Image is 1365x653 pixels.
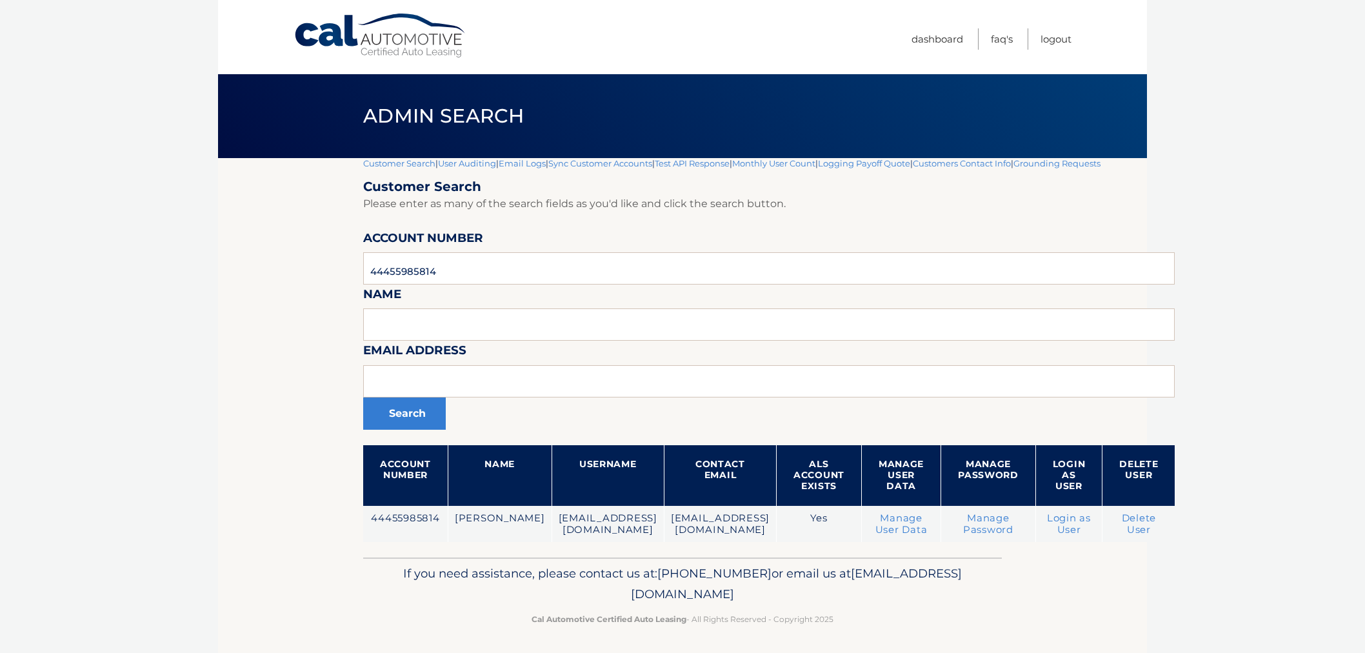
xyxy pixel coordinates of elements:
[448,506,552,543] td: [PERSON_NAME]
[912,28,963,50] a: Dashboard
[363,397,446,430] button: Search
[1122,512,1157,536] a: Delete User
[1013,158,1101,168] a: Grounding Requests
[552,506,664,543] td: [EMAIL_ADDRESS][DOMAIN_NAME]
[448,445,552,506] th: Name
[818,158,910,168] a: Logging Payoff Quote
[363,506,448,543] td: 44455985814
[777,506,862,543] td: Yes
[732,158,815,168] a: Monthly User Count
[532,614,686,624] strong: Cal Automotive Certified Auto Leasing
[499,158,546,168] a: Email Logs
[363,158,1175,558] div: | | | | | | | |
[875,512,928,536] a: Manage User Data
[363,104,524,128] span: Admin Search
[1047,512,1091,536] a: Login as User
[664,506,776,543] td: [EMAIL_ADDRESS][DOMAIN_NAME]
[372,563,993,605] p: If you need assistance, please contact us at: or email us at
[913,158,1011,168] a: Customers Contact Info
[294,13,468,59] a: Cal Automotive
[363,341,466,365] label: Email Address
[438,158,496,168] a: User Auditing
[372,612,993,626] p: - All Rights Reserved - Copyright 2025
[657,566,772,581] span: [PHONE_NUMBER]
[1035,445,1102,506] th: Login as User
[363,158,435,168] a: Customer Search
[991,28,1013,50] a: FAQ's
[363,195,1175,213] p: Please enter as many of the search fields as you'd like and click the search button.
[963,512,1013,536] a: Manage Password
[363,179,1175,195] h2: Customer Search
[363,228,483,252] label: Account Number
[363,285,401,308] label: Name
[941,445,1036,506] th: Manage Password
[363,445,448,506] th: Account Number
[1102,445,1175,506] th: Delete User
[631,566,962,601] span: [EMAIL_ADDRESS][DOMAIN_NAME]
[552,445,664,506] th: Username
[664,445,776,506] th: Contact Email
[655,158,730,168] a: Test API Response
[777,445,862,506] th: ALS Account Exists
[861,445,941,506] th: Manage User Data
[548,158,652,168] a: Sync Customer Accounts
[1041,28,1071,50] a: Logout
